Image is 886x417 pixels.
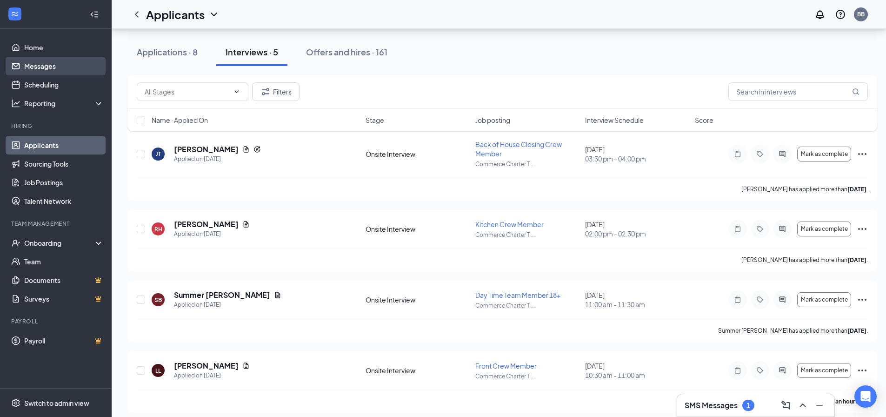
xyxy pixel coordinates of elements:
[253,146,261,153] svg: Reapply
[24,75,104,94] a: Scheduling
[24,99,104,108] div: Reporting
[174,229,250,239] div: Applied on [DATE]
[741,185,868,193] p: [PERSON_NAME] has applied more than .
[585,300,689,309] span: 11:00 am - 11:30 am
[814,400,825,411] svg: Minimize
[306,46,387,58] div: Offers and hires · 161
[835,398,866,405] b: an hour ago
[857,365,868,376] svg: Ellipses
[154,225,162,233] div: RH
[24,38,104,57] a: Home
[835,9,846,20] svg: QuestionInfo
[795,398,810,413] button: ChevronUp
[233,88,240,95] svg: ChevronDown
[777,296,788,303] svg: ActiveChat
[475,362,537,370] span: Front Crew Member
[797,147,851,161] button: Mark as complete
[174,144,239,155] h5: [PERSON_NAME]
[145,87,229,97] input: All Stages
[585,229,689,238] span: 02:00 pm - 02:30 pm
[154,296,162,304] div: SB
[208,9,220,20] svg: ChevronDown
[797,400,808,411] svg: ChevronUp
[252,82,300,101] button: Filter Filters
[156,150,161,158] div: JT
[801,226,848,232] span: Mark as complete
[242,221,250,228] svg: Document
[174,155,261,164] div: Applied on [DATE]
[475,291,560,299] span: Day Time Team Member 18+
[146,7,205,22] h1: Applicants
[242,146,250,153] svg: Document
[24,238,96,248] div: Onboarding
[847,186,866,193] b: [DATE]
[797,222,851,236] button: Mark as complete
[366,149,470,159] div: Onsite Interview
[174,290,270,300] h5: Summer [PERSON_NAME]
[754,150,766,158] svg: Tag
[728,82,868,101] input: Search in interviews
[779,398,793,413] button: ComposeMessage
[854,385,877,408] div: Open Intercom Messenger
[475,231,580,239] p: Commerce Charter T ...
[24,57,104,75] a: Messages
[11,99,20,108] svg: Analysis
[11,238,20,248] svg: UserCheck
[741,256,868,264] p: [PERSON_NAME] has applied more than .
[11,317,102,325] div: Payroll
[585,115,644,125] span: Interview Schedule
[801,296,848,303] span: Mark as complete
[24,398,89,408] div: Switch to admin view
[746,402,750,410] div: 1
[585,154,689,163] span: 03:30 pm - 04:00 pm
[732,150,743,158] svg: Note
[152,115,208,125] span: Name · Applied On
[685,400,738,410] h3: SMS Messages
[11,398,20,408] svg: Settings
[852,88,859,95] svg: MagnifyingGlass
[24,136,104,155] a: Applicants
[777,150,788,158] svg: ActiveChat
[366,295,470,304] div: Onsite Interview
[90,10,99,19] svg: Collapse
[131,9,142,20] svg: ChevronLeft
[718,327,868,335] p: Summer [PERSON_NAME] has applied more than .
[585,361,689,380] div: [DATE]
[857,294,868,305] svg: Ellipses
[11,220,102,228] div: Team Management
[857,10,865,18] div: BB
[585,220,689,238] div: [DATE]
[24,173,104,192] a: Job Postings
[242,362,250,370] svg: Document
[24,271,104,289] a: DocumentsCrown
[732,296,743,303] svg: Note
[260,86,271,97] svg: Filter
[585,290,689,309] div: [DATE]
[732,225,743,233] svg: Note
[226,46,278,58] div: Interviews · 5
[137,46,198,58] div: Applications · 8
[754,225,766,233] svg: Tag
[585,145,689,163] div: [DATE]
[475,372,580,380] p: Commerce Charter T ...
[801,151,848,157] span: Mark as complete
[732,367,743,374] svg: Note
[475,115,510,125] span: Job posting
[174,361,239,371] h5: [PERSON_NAME]
[24,155,104,173] a: Sourcing Tools
[475,160,580,168] p: Commerce Charter T ...
[366,115,384,125] span: Stage
[847,256,866,263] b: [DATE]
[780,400,792,411] svg: ComposeMessage
[754,367,766,374] svg: Tag
[797,292,851,307] button: Mark as complete
[174,219,239,229] h5: [PERSON_NAME]
[366,366,470,375] div: Onsite Interview
[754,296,766,303] svg: Tag
[10,9,20,19] svg: WorkstreamLogo
[24,289,104,308] a: SurveysCrown
[366,224,470,234] div: Onsite Interview
[24,252,104,271] a: Team
[174,300,281,309] div: Applied on [DATE]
